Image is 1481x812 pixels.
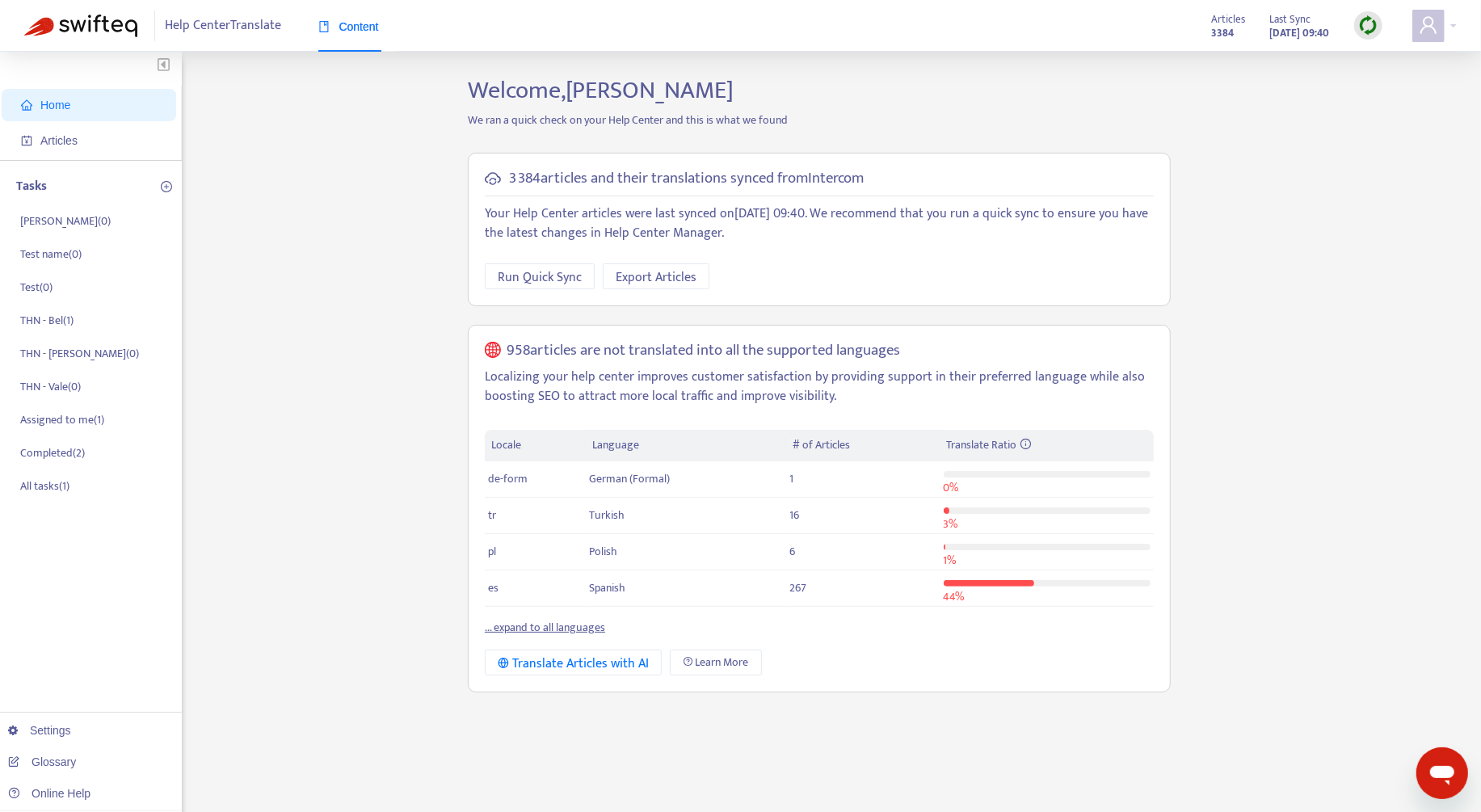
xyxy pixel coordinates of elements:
[498,267,582,288] span: Run Quick Sync
[1212,11,1246,28] span: Articles
[24,15,137,37] img: Swifteq
[485,368,1154,406] p: Localizing your help center improves customer satisfaction by providing support in their preferre...
[1358,15,1378,36] img: sync.dc5367851b00ba804db3.png
[16,177,47,196] p: Tasks
[670,650,762,675] a: Learn More
[488,469,528,488] span: de-form
[485,430,586,461] th: Locale
[485,618,605,637] a: ... expand to all languages
[589,469,670,488] span: German (Formal)
[1212,24,1235,42] strong: 3384
[20,411,104,428] p: Assigned to me ( 1 )
[586,430,786,461] th: Language
[1419,15,1438,35] span: user
[944,478,959,497] span: 0 %
[40,99,70,111] span: Home
[20,246,82,263] p: Test name ( 0 )
[21,135,32,146] span: account-book
[589,578,625,597] span: Spanish
[20,444,85,461] p: Completed ( 2 )
[509,170,864,188] h5: 3 384 articles and their translations synced from Intercom
[789,542,795,561] span: 6
[944,587,965,606] span: 44 %
[485,170,501,187] span: cloud-sync
[789,506,799,524] span: 16
[786,430,940,461] th: # of Articles
[1416,747,1468,799] iframe: Button to launch messaging window
[1270,24,1330,42] strong: [DATE] 09:40
[161,181,172,192] span: plus-circle
[485,204,1154,243] p: Your Help Center articles were last synced on [DATE] 09:40 . We recommend that you run a quick sy...
[1270,11,1311,28] span: Last Sync
[603,263,709,289] button: Export Articles
[20,478,69,494] p: All tasks ( 1 )
[40,134,78,147] span: Articles
[166,11,282,41] span: Help Center Translate
[944,551,957,570] span: 1 %
[20,345,139,362] p: THN - [PERSON_NAME] ( 0 )
[789,469,793,488] span: 1
[498,654,649,674] div: Translate Articles with AI
[485,263,595,289] button: Run Quick Sync
[696,654,749,671] span: Learn More
[485,650,662,675] button: Translate Articles with AI
[616,267,696,288] span: Export Articles
[318,21,330,32] span: book
[20,212,111,229] p: [PERSON_NAME] ( 0 )
[8,755,76,768] a: Glossary
[589,542,617,561] span: Polish
[21,99,32,111] span: home
[789,578,806,597] span: 267
[8,724,71,737] a: Settings
[20,312,74,329] p: THN - Bel ( 1 )
[947,436,1147,454] div: Translate Ratio
[318,20,379,33] span: Content
[20,378,81,395] p: THN - Vale ( 0 )
[488,542,496,561] span: pl
[20,279,53,296] p: Test ( 0 )
[589,506,625,524] span: Turkish
[507,342,901,360] h5: 958 articles are not translated into all the supported languages
[488,506,496,524] span: tr
[488,578,499,597] span: es
[468,70,734,111] span: Welcome, [PERSON_NAME]
[485,342,501,360] span: global
[456,111,1183,128] p: We ran a quick check on your Help Center and this is what we found
[944,515,958,533] span: 3 %
[8,787,90,800] a: Online Help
